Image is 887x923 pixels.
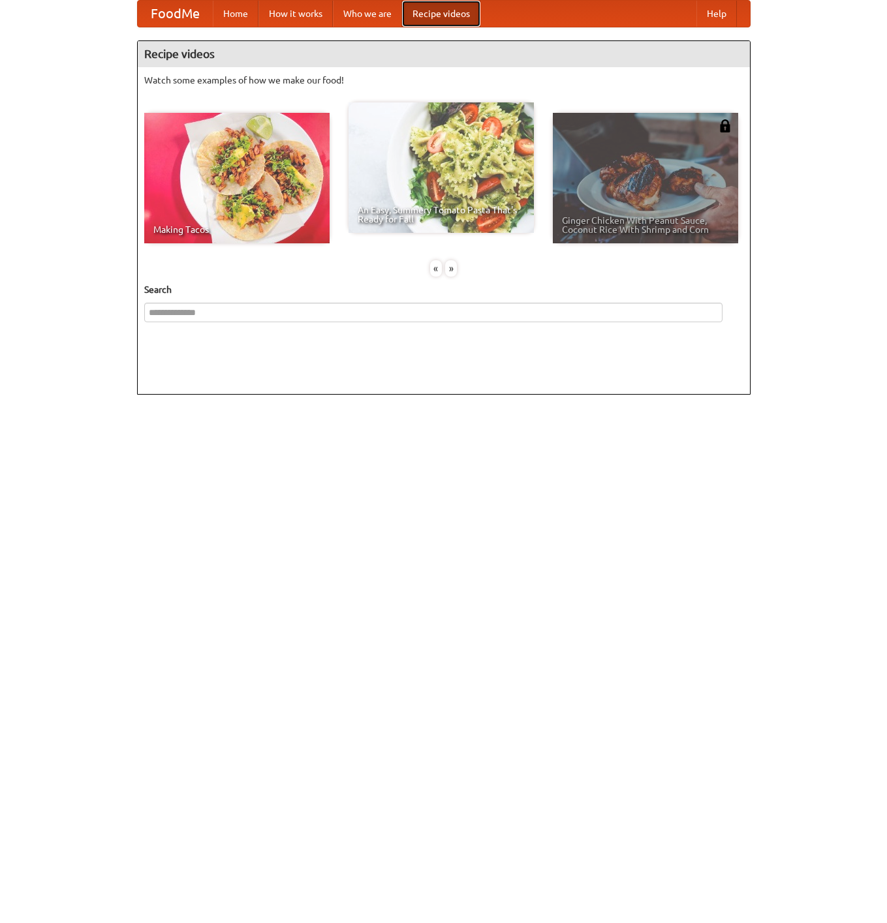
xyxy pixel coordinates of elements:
span: An Easy, Summery Tomato Pasta That's Ready for Fall [358,205,525,224]
a: Recipe videos [402,1,480,27]
a: Making Tacos [144,113,330,243]
a: Who we are [333,1,402,27]
a: Home [213,1,258,27]
div: « [430,260,442,277]
a: How it works [258,1,333,27]
a: Help [696,1,737,27]
img: 483408.png [719,119,732,132]
p: Watch some examples of how we make our food! [144,74,743,87]
span: Making Tacos [153,225,320,234]
h5: Search [144,283,743,296]
div: » [445,260,457,277]
h4: Recipe videos [138,41,750,67]
a: An Easy, Summery Tomato Pasta That's Ready for Fall [349,102,534,233]
a: FoodMe [138,1,213,27]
